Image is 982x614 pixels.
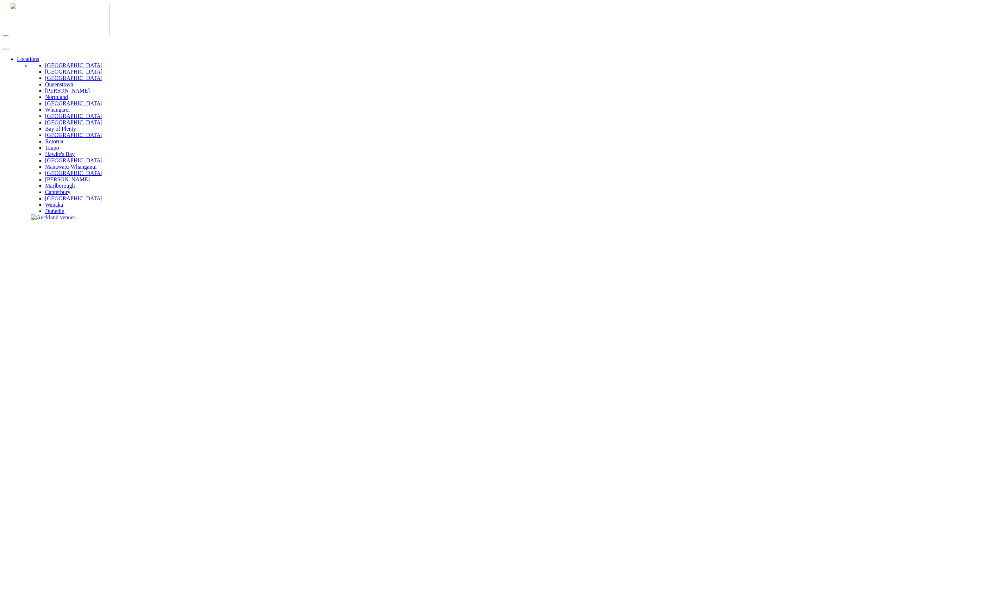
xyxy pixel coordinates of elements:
a: Rotorua [45,138,63,144]
a: [GEOGRAPHIC_DATA] [45,132,102,138]
a: Canterbury [45,189,70,195]
a: Manawatū-Whanganui [45,164,97,170]
img: new-zealand-venues-text.png [3,38,90,42]
a: [GEOGRAPHIC_DATA] [45,170,102,176]
a: Bay of Plenty [45,126,76,132]
a: [GEOGRAPHIC_DATA] [45,157,102,163]
a: [GEOGRAPHIC_DATA] [45,75,102,81]
a: Northland [45,94,68,100]
img: Auckland venues [31,214,76,221]
a: [GEOGRAPHIC_DATA] [45,69,102,75]
a: Taupo [45,145,59,151]
a: Locations [17,56,39,62]
a: [GEOGRAPHIC_DATA] [45,100,102,106]
a: Dunedin [45,208,64,214]
a: Marlborough [45,183,75,189]
img: nzv-logo.png [10,3,110,36]
a: Queenstown [45,81,73,87]
a: [PERSON_NAME] [45,88,90,94]
a: Hawke's Bay [45,151,75,157]
a: [GEOGRAPHIC_DATA] [45,113,102,119]
a: [GEOGRAPHIC_DATA] [45,62,102,68]
a: [GEOGRAPHIC_DATA] [45,119,102,125]
a: [PERSON_NAME] [45,176,90,182]
a: Whangarei [45,107,70,113]
a: [GEOGRAPHIC_DATA] [45,195,102,201]
a: Wanaka [45,202,63,208]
